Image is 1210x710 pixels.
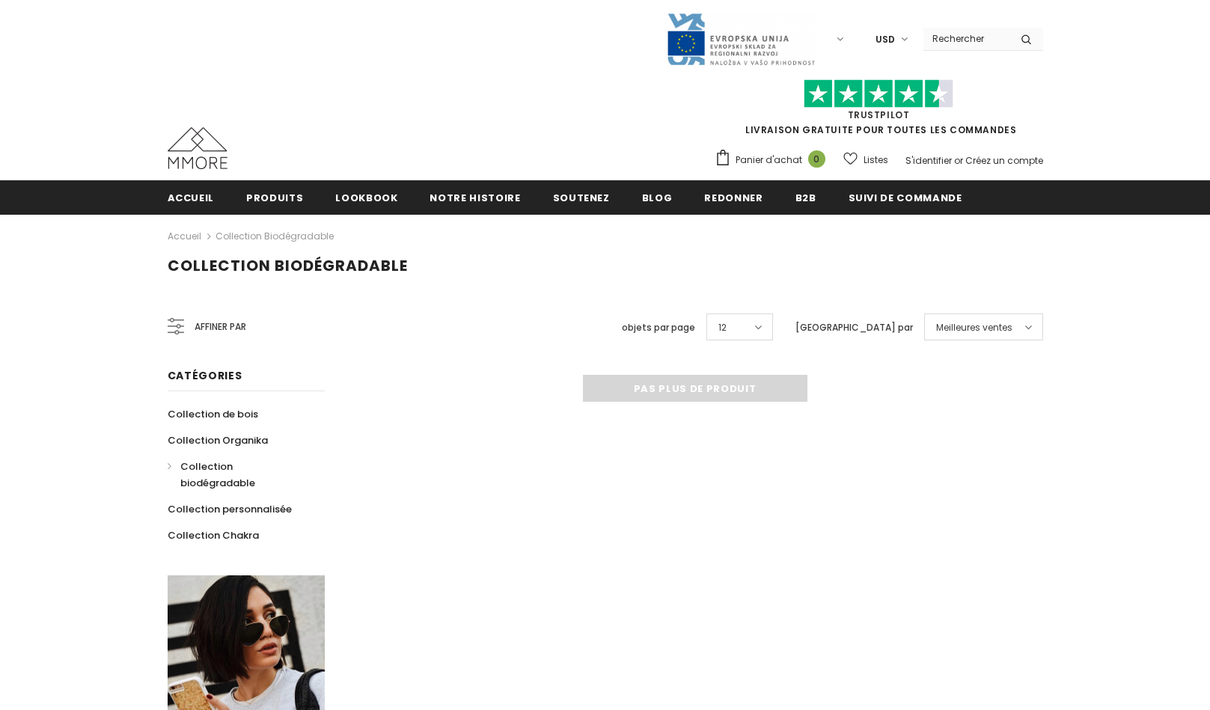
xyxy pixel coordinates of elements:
[843,147,888,173] a: Listes
[168,180,215,214] a: Accueil
[905,154,952,167] a: S'identifier
[808,150,825,168] span: 0
[246,180,303,214] a: Produits
[168,227,201,245] a: Accueil
[954,154,963,167] span: or
[704,180,763,214] a: Redonner
[795,191,816,205] span: B2B
[849,180,962,214] a: Suivi de commande
[168,502,292,516] span: Collection personnalisée
[736,153,802,168] span: Panier d'achat
[553,191,610,205] span: soutenez
[795,180,816,214] a: B2B
[168,453,308,496] a: Collection biodégradable
[168,401,258,427] a: Collection de bois
[168,496,292,522] a: Collection personnalisée
[335,191,397,205] span: Lookbook
[923,28,1009,49] input: Search Site
[704,191,763,205] span: Redonner
[804,79,953,108] img: Faites confiance aux étoiles pilotes
[848,108,910,121] a: TrustPilot
[430,180,520,214] a: Notre histoire
[642,191,673,205] span: Blog
[965,154,1043,167] a: Créez un compte
[715,86,1043,136] span: LIVRAISON GRATUITE POUR TOUTES LES COMMANDES
[168,368,242,383] span: Catégories
[864,153,888,168] span: Listes
[246,191,303,205] span: Produits
[335,180,397,214] a: Lookbook
[642,180,673,214] a: Blog
[718,320,727,335] span: 12
[168,528,259,542] span: Collection Chakra
[168,427,268,453] a: Collection Organika
[168,522,259,548] a: Collection Chakra
[195,319,246,335] span: Affiner par
[715,149,833,171] a: Panier d'achat 0
[936,320,1012,335] span: Meilleures ventes
[168,191,215,205] span: Accueil
[553,180,610,214] a: soutenez
[168,407,258,421] span: Collection de bois
[849,191,962,205] span: Suivi de commande
[216,230,334,242] a: Collection biodégradable
[876,32,895,47] span: USD
[795,320,913,335] label: [GEOGRAPHIC_DATA] par
[666,32,816,45] a: Javni Razpis
[180,459,255,490] span: Collection biodégradable
[430,191,520,205] span: Notre histoire
[168,255,408,276] span: Collection biodégradable
[168,127,227,169] img: Cas MMORE
[168,433,268,447] span: Collection Organika
[666,12,816,67] img: Javni Razpis
[622,320,695,335] label: objets par page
